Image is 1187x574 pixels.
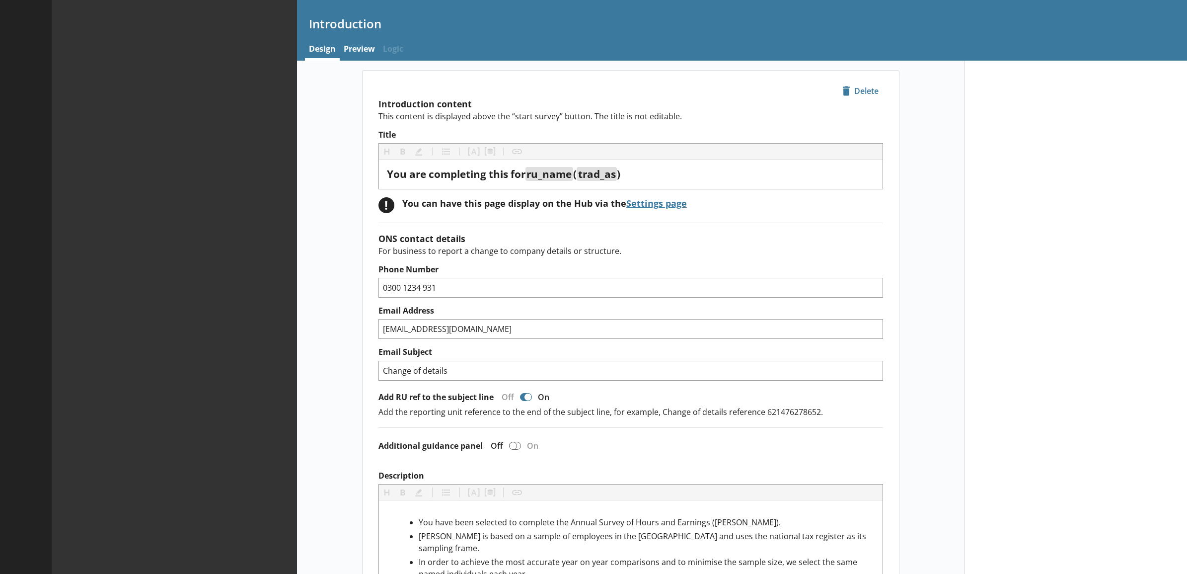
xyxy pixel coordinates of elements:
[379,39,407,61] span: Logic
[523,440,546,451] div: On
[419,517,781,528] span: You have been selected to complete the Annual Survey of Hours and Earnings ([PERSON_NAME]).
[378,441,483,451] label: Additional guidance panel
[573,167,577,181] span: (
[626,197,687,209] a: Settings page
[494,392,518,403] div: Off
[378,407,883,417] p: Add the reporting unit reference to the end of the subject line, for example, Change of details r...
[378,347,883,357] label: Email Subject
[340,39,379,61] a: Preview
[402,197,687,209] div: You can have this page display on the Hub via the
[526,167,572,181] span: ru_name
[378,111,883,122] p: This content is displayed above the “start survey” button. The title is not editable.
[378,233,883,245] h2: ONS contact details
[378,246,883,256] p: For business to report a change to company details or structure.
[838,83,883,99] span: Delete
[309,16,1176,31] h1: Introduction
[378,471,883,481] label: Description
[838,82,883,99] button: Delete
[387,167,525,181] span: You are completing this for
[578,167,616,181] span: trad_as
[378,264,883,275] label: Phone Number
[387,167,875,181] div: Title
[483,440,507,451] div: Off
[378,197,394,213] div: !
[534,392,557,403] div: On
[378,130,883,140] label: Title
[305,39,340,61] a: Design
[419,531,868,554] span: [PERSON_NAME] is based on a sample of employees in the [GEOGRAPHIC_DATA] and uses the national ta...
[378,306,883,316] label: Email Address
[378,98,883,110] h2: Introduction content
[617,167,620,181] span: )
[378,392,494,403] label: Add RU ref to the subject line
